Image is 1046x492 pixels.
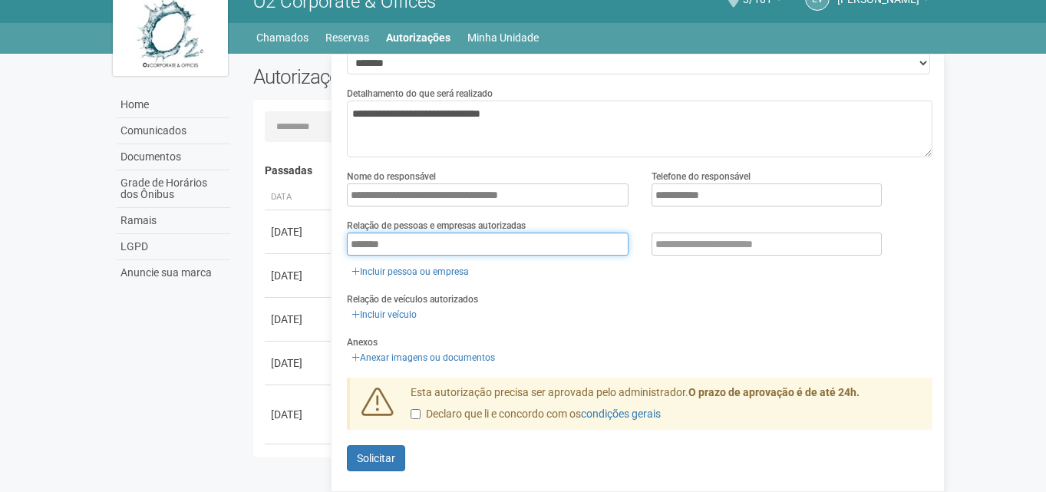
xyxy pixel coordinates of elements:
label: Nome do responsável [347,170,436,183]
a: LGPD [117,234,230,260]
a: Comunicados [117,118,230,144]
h2: Autorizações [253,65,582,88]
button: Solicitar [347,445,405,471]
a: Incluir pessoa ou empresa [347,263,474,280]
th: Data [265,185,334,210]
a: Minha Unidade [467,27,539,48]
a: Reservas [325,27,369,48]
a: condições gerais [581,408,661,420]
a: Ramais [117,208,230,234]
span: Solicitar [357,452,395,464]
label: Declaro que li e concordo com os [411,407,661,422]
div: [DATE] [271,355,328,371]
input: Declaro que li e concordo com oscondições gerais [411,409,421,419]
a: Anuncie sua marca [117,260,230,286]
a: Chamados [256,27,309,48]
div: [DATE] [271,407,328,422]
label: Relação de veículos autorizados [347,292,478,306]
a: Documentos [117,144,230,170]
div: [DATE] [271,224,328,239]
h4: Passadas [265,165,922,177]
div: Esta autorização precisa ser aprovada pelo administrador. [399,385,933,430]
div: [DATE] [271,312,328,327]
label: Anexos [347,335,378,349]
a: Home [117,92,230,118]
label: Detalhamento do que será realizado [347,87,493,101]
label: Telefone do responsável [652,170,751,183]
label: Relação de pessoas e empresas autorizadas [347,219,526,233]
a: Incluir veículo [347,306,421,323]
strong: O prazo de aprovação é de até 24h. [688,386,860,398]
div: [DATE] [271,268,328,283]
a: Autorizações [386,27,450,48]
a: Grade de Horários dos Ônibus [117,170,230,208]
a: Anexar imagens ou documentos [347,349,500,366]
